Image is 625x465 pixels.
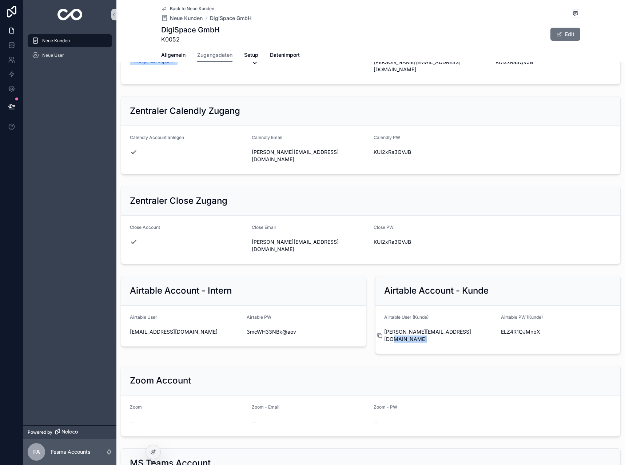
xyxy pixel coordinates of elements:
span: [PERSON_NAME][EMAIL_ADDRESS][DOMAIN_NAME] [384,328,495,343]
span: Neue Kunden [42,38,70,44]
span: Calendly Account anlegen [130,135,184,140]
span: Allgemein [161,51,186,59]
span: KUI2xRa3QVJB [374,238,490,246]
span: KUI2xRa3QVJB [374,148,490,156]
span: [EMAIL_ADDRESS][DOMAIN_NAME] [130,328,241,335]
span: Close Email [252,224,276,230]
p: Fesma Accounts [51,448,90,456]
h1: DigiSpace GmbH [161,25,220,35]
a: Allgemein [161,48,186,63]
span: Datenimport [270,51,300,59]
span: Powered by [28,429,52,435]
span: K0052 [161,35,220,44]
span: Setup [244,51,258,59]
div: scrollable content [23,29,116,71]
h2: Zentraler Close Zugang [130,195,227,207]
span: Airtable PW (Kunde) [501,314,543,320]
h2: Zoom Account [130,375,191,386]
span: Neue User [42,52,64,58]
a: DigiSpace GmbH [210,15,251,22]
a: Powered by [23,425,116,439]
span: Calendly PW [374,135,400,140]
span: Close PW [374,224,394,230]
span: Neue Kunden [170,15,203,22]
span: Zugangsdaten [197,51,232,59]
span: -- [252,418,256,425]
a: Neue User [28,49,112,62]
a: Neue Kunden [161,15,203,22]
span: KUI2xRa3QVJB [495,59,612,66]
span: Back to Neue Kunden [170,6,214,12]
span: -- [374,418,378,425]
span: Close Account [130,224,160,230]
span: Calendly Email [252,135,282,140]
span: [PERSON_NAME][EMAIL_ADDRESS][DOMAIN_NAME] [252,238,368,253]
h2: Airtable Account - Intern [130,285,232,297]
span: FA [33,448,40,456]
a: Datenimport [270,48,300,63]
span: [PERSON_NAME][EMAIL_ADDRESS][DOMAIN_NAME] [252,148,368,163]
span: [PERSON_NAME][EMAIL_ADDRESS][DOMAIN_NAME] [374,59,490,73]
span: Zoom - Email [252,404,279,410]
button: Edit [550,28,580,41]
span: Airtable PW [247,314,271,320]
h2: Zentraler Calendly Zugang [130,105,240,117]
a: Zugangsdaten [197,48,232,62]
span: 3mcWH33NBk@aov [247,328,358,335]
img: App logo [57,9,83,20]
span: -- [130,418,134,425]
a: Neue Kunden [28,34,112,47]
span: Zoom - PW [374,404,397,410]
span: Zoom [130,404,142,410]
span: Airtable User (Kunde) [384,314,429,320]
a: Back to Neue Kunden [161,6,214,12]
span: ELZ4R1QJMnbX [501,328,612,335]
span: Airtable User [130,314,157,320]
a: Setup [244,48,258,63]
h2: Airtable Account - Kunde [384,285,489,297]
